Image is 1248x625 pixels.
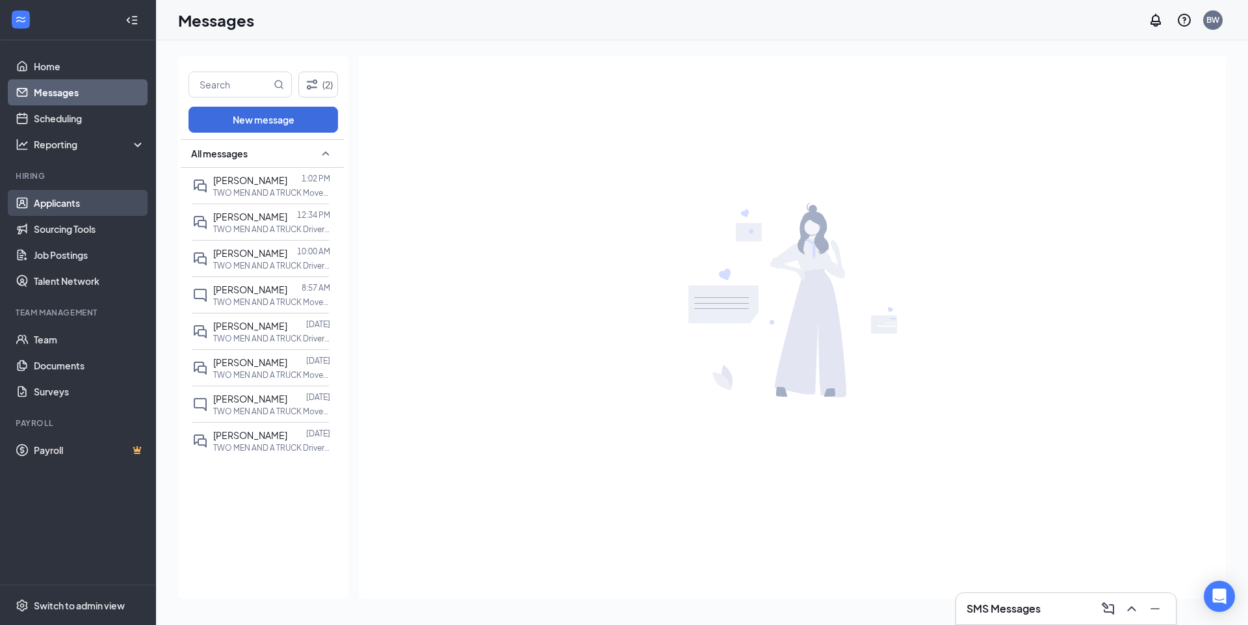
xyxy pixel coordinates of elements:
svg: ChatInactive [192,397,208,412]
a: Talent Network [34,268,145,294]
div: Open Intercom Messenger [1204,581,1235,612]
span: All messages [191,147,248,160]
svg: SmallChevronUp [318,146,333,161]
p: [DATE] [306,319,330,330]
a: Scheduling [34,105,145,131]
p: TWO MEN AND A TRUCK Driver at 3034 Etobicoke [213,260,330,271]
div: Team Management [16,307,142,318]
span: [PERSON_NAME] [213,211,287,222]
p: TWO MEN AND A TRUCK Driver at 3034 Etobicoke [213,224,330,235]
button: New message [188,107,338,133]
svg: DoubleChat [192,178,208,194]
span: [PERSON_NAME] [213,320,287,332]
p: TWO MEN AND A TRUCK Mover at [GEOGRAPHIC_DATA] [213,187,330,198]
h1: Messages [178,9,254,31]
p: 12:34 PM [297,209,330,220]
svg: Notifications [1148,12,1163,28]
svg: DoubleChat [192,433,208,449]
svg: Settings [16,599,29,612]
p: [DATE] [306,355,330,366]
p: TWO MEN AND A TRUCK Mover at [GEOGRAPHIC_DATA] [213,297,330,308]
a: Team [34,326,145,352]
svg: Filter [304,77,320,92]
svg: ChevronUp [1124,601,1139,617]
a: Applicants [34,190,145,216]
p: TWO MEN AND A TRUCK Driver at 3034 Etobicoke [213,333,330,344]
h3: SMS Messages [967,602,1041,616]
svg: MagnifyingGlass [274,79,284,90]
p: 10:00 AM [297,246,330,257]
p: TWO MEN AND A TRUCK Mover at [GEOGRAPHIC_DATA] [213,369,330,380]
span: [PERSON_NAME] [213,356,287,368]
svg: DoubleChat [192,360,208,376]
svg: DoubleChat [192,215,208,230]
a: Documents [34,352,145,379]
a: Job Postings [34,242,145,268]
span: [PERSON_NAME] [213,284,287,295]
div: BW [1206,14,1219,25]
svg: ComposeMessage [1100,601,1116,617]
svg: Analysis [16,138,29,151]
div: Payroll [16,418,142,429]
svg: ChatInactive [192,287,208,303]
input: Search [189,72,271,97]
p: [DATE] [306,428,330,439]
svg: QuestionInfo [1176,12,1192,28]
button: Minimize [1145,598,1165,619]
span: [PERSON_NAME] [213,393,287,405]
div: Switch to admin view [34,599,125,612]
button: ChevronUp [1121,598,1142,619]
p: [DATE] [306,392,330,403]
svg: DoubleChat [192,324,208,339]
div: Reporting [34,138,146,151]
svg: DoubleChat [192,251,208,267]
svg: Minimize [1147,601,1163,617]
button: Filter (2) [298,72,338,98]
p: TWO MEN AND A TRUCK Mover at [GEOGRAPHIC_DATA] [213,406,330,417]
a: Surveys [34,379,145,405]
div: Hiring [16,170,142,181]
a: Sourcing Tools [34,216,145,242]
a: Messages [34,79,145,105]
p: 8:57 AM [302,282,330,293]
span: [PERSON_NAME] [213,174,287,186]
button: ComposeMessage [1098,598,1119,619]
p: 1:02 PM [302,173,330,184]
span: [PERSON_NAME] [213,247,287,259]
svg: Collapse [125,14,138,27]
svg: WorkstreamLogo [14,13,27,26]
a: PayrollCrown [34,437,145,463]
span: [PERSON_NAME] [213,429,287,441]
a: Home [34,53,145,79]
p: TWO MEN AND A TRUCK Driver at 3034 Etobicoke [213,442,330,453]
